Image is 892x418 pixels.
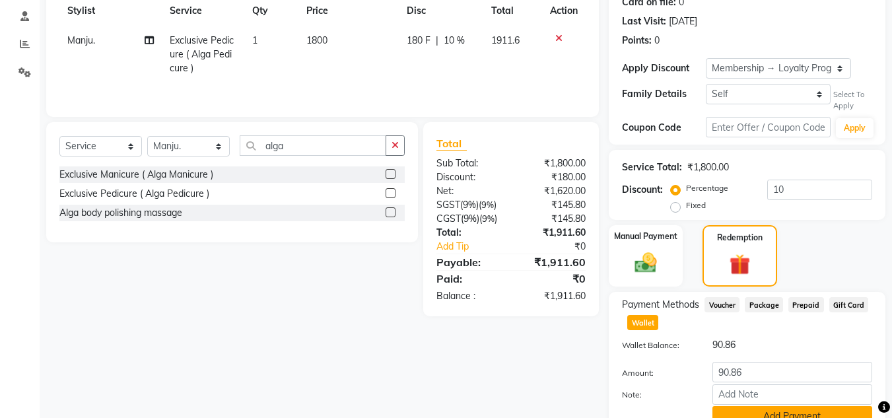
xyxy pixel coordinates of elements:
[622,121,705,135] div: Coupon Code
[704,297,739,312] span: Voucher
[511,271,596,287] div: ₹0
[511,184,596,198] div: ₹1,620.00
[427,226,511,240] div: Total:
[427,170,511,184] div: Discount:
[59,187,209,201] div: Exclusive Pedicure ( Alga Pedicure )
[511,289,596,303] div: ₹1,911.60
[170,34,234,74] span: Exclusive Pedicure ( Alga Pedicure )
[436,34,438,48] span: |
[833,89,872,112] div: Select To Apply
[436,199,479,211] span: SGST(9%)
[427,198,511,212] div: ( )
[436,137,467,151] span: Total
[686,199,706,211] label: Fixed
[427,184,511,198] div: Net:
[511,198,596,212] div: ₹145.80
[614,230,677,242] label: Manual Payment
[427,271,511,287] div: Paid:
[686,182,728,194] label: Percentage
[654,34,660,48] div: 0
[481,199,494,210] span: 9%
[723,252,757,277] img: _gift.svg
[67,34,95,46] span: Manju.
[622,160,682,174] div: Service Total:
[427,254,511,270] div: Payable:
[427,212,511,226] div: ( )
[407,34,430,48] span: 180 F
[612,339,702,351] label: Wallet Balance:
[703,338,882,352] div: 90.86
[788,297,824,312] span: Prepaid
[427,157,511,170] div: Sub Total:
[511,212,596,226] div: ₹145.80
[829,297,869,312] span: Gift Card
[627,315,658,330] span: Wallet
[252,34,257,46] span: 1
[622,15,666,28] div: Last Visit:
[444,34,465,48] span: 10 %
[836,118,874,138] button: Apply
[511,226,596,240] div: ₹1,911.60
[511,170,596,184] div: ₹180.00
[482,213,495,224] span: 9%
[491,34,520,46] span: 1911.6
[59,168,213,182] div: Exclusive Manicure ( Alga Manicure )
[511,157,596,170] div: ₹1,800.00
[717,232,763,244] label: Redemption
[526,240,596,254] div: ₹0
[427,240,525,254] a: Add Tip
[706,117,831,137] input: Enter Offer / Coupon Code
[622,298,699,312] span: Payment Methods
[436,213,479,225] span: CGST(9%)
[687,160,729,174] div: ₹1,800.00
[745,297,783,312] span: Package
[669,15,697,28] div: [DATE]
[612,389,702,401] label: Note:
[622,183,663,197] div: Discount:
[622,87,705,101] div: Family Details
[59,206,182,220] div: Alga body polishing massage
[622,61,705,75] div: Apply Discount
[712,362,872,382] input: Amount
[511,254,596,270] div: ₹1,911.60
[427,289,511,303] div: Balance :
[306,34,327,46] span: 1800
[712,384,872,405] input: Add Note
[612,367,702,379] label: Amount:
[240,135,386,156] input: Search or Scan
[622,34,652,48] div: Points:
[628,250,664,275] img: _cash.svg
